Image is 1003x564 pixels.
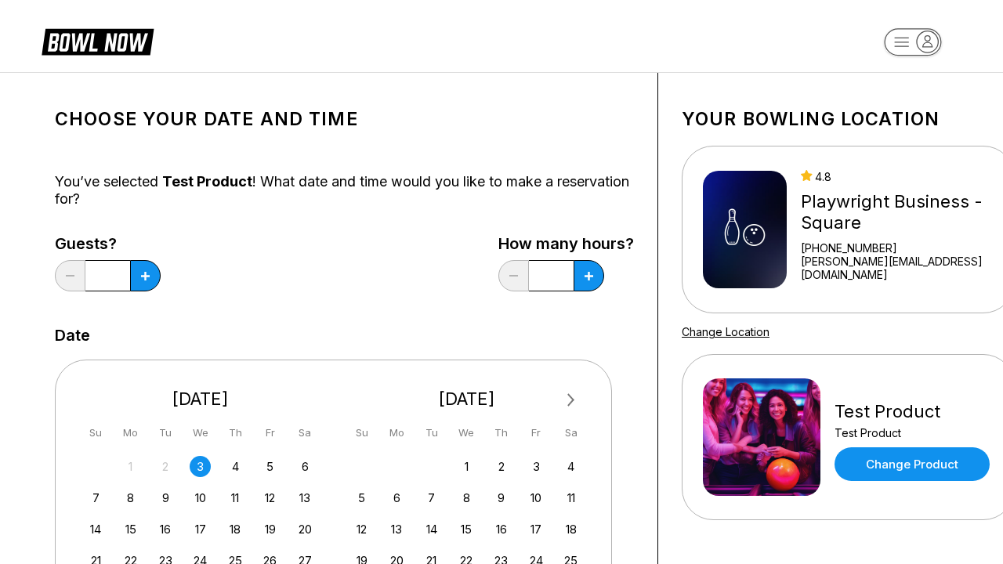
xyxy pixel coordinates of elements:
[560,519,581,540] div: Choose Saturday, October 18th, 2025
[421,422,442,443] div: Tu
[346,389,588,410] div: [DATE]
[456,422,477,443] div: We
[85,487,107,508] div: Choose Sunday, September 7th, 2025
[190,487,211,508] div: Choose Wednesday, September 10th, 2025
[351,422,372,443] div: Su
[295,422,316,443] div: Sa
[682,325,769,338] a: Change Location
[386,487,407,508] div: Choose Monday, October 6th, 2025
[190,422,211,443] div: We
[155,456,176,477] div: Not available Tuesday, September 2nd, 2025
[120,456,141,477] div: Not available Monday, September 1st, 2025
[295,519,316,540] div: Choose Saturday, September 20th, 2025
[79,389,322,410] div: [DATE]
[295,487,316,508] div: Choose Saturday, September 13th, 2025
[85,422,107,443] div: Su
[491,456,512,477] div: Choose Thursday, October 2nd, 2025
[259,519,281,540] div: Choose Friday, September 19th, 2025
[55,108,634,130] h1: Choose your Date and time
[526,422,547,443] div: Fr
[351,487,372,508] div: Choose Sunday, October 5th, 2025
[801,241,994,255] div: [PHONE_NUMBER]
[55,327,90,344] label: Date
[386,422,407,443] div: Mo
[259,487,281,508] div: Choose Friday, September 12th, 2025
[120,519,141,540] div: Choose Monday, September 15th, 2025
[85,519,107,540] div: Choose Sunday, September 14th, 2025
[155,519,176,540] div: Choose Tuesday, September 16th, 2025
[835,447,990,481] a: Change Product
[421,487,442,508] div: Choose Tuesday, October 7th, 2025
[491,487,512,508] div: Choose Thursday, October 9th, 2025
[703,378,820,496] img: Test Product
[498,235,634,252] label: How many hours?
[703,171,787,288] img: Playwright Business - Square
[55,235,161,252] label: Guests?
[421,519,442,540] div: Choose Tuesday, October 14th, 2025
[162,173,252,190] span: Test Product
[225,456,246,477] div: Choose Thursday, September 4th, 2025
[190,456,211,477] div: Choose Wednesday, September 3rd, 2025
[155,422,176,443] div: Tu
[835,426,990,439] div: Test Product
[386,519,407,540] div: Choose Monday, October 13th, 2025
[155,487,176,508] div: Choose Tuesday, September 9th, 2025
[526,487,547,508] div: Choose Friday, October 10th, 2025
[491,422,512,443] div: Th
[801,170,994,183] div: 4.8
[295,456,316,477] div: Choose Saturday, September 6th, 2025
[526,519,547,540] div: Choose Friday, October 17th, 2025
[456,487,477,508] div: Choose Wednesday, October 8th, 2025
[120,422,141,443] div: Mo
[560,487,581,508] div: Choose Saturday, October 11th, 2025
[456,519,477,540] div: Choose Wednesday, October 15th, 2025
[526,456,547,477] div: Choose Friday, October 3rd, 2025
[225,422,246,443] div: Th
[351,519,372,540] div: Choose Sunday, October 12th, 2025
[225,519,246,540] div: Choose Thursday, September 18th, 2025
[491,519,512,540] div: Choose Thursday, October 16th, 2025
[801,255,994,281] a: [PERSON_NAME][EMAIL_ADDRESS][DOMAIN_NAME]
[835,401,990,422] div: Test Product
[456,456,477,477] div: Choose Wednesday, October 1st, 2025
[559,388,584,413] button: Next Month
[560,456,581,477] div: Choose Saturday, October 4th, 2025
[259,456,281,477] div: Choose Friday, September 5th, 2025
[190,519,211,540] div: Choose Wednesday, September 17th, 2025
[801,191,994,233] div: Playwright Business - Square
[560,422,581,443] div: Sa
[225,487,246,508] div: Choose Thursday, September 11th, 2025
[120,487,141,508] div: Choose Monday, September 8th, 2025
[55,173,634,208] div: You’ve selected ! What date and time would you like to make a reservation for?
[259,422,281,443] div: Fr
